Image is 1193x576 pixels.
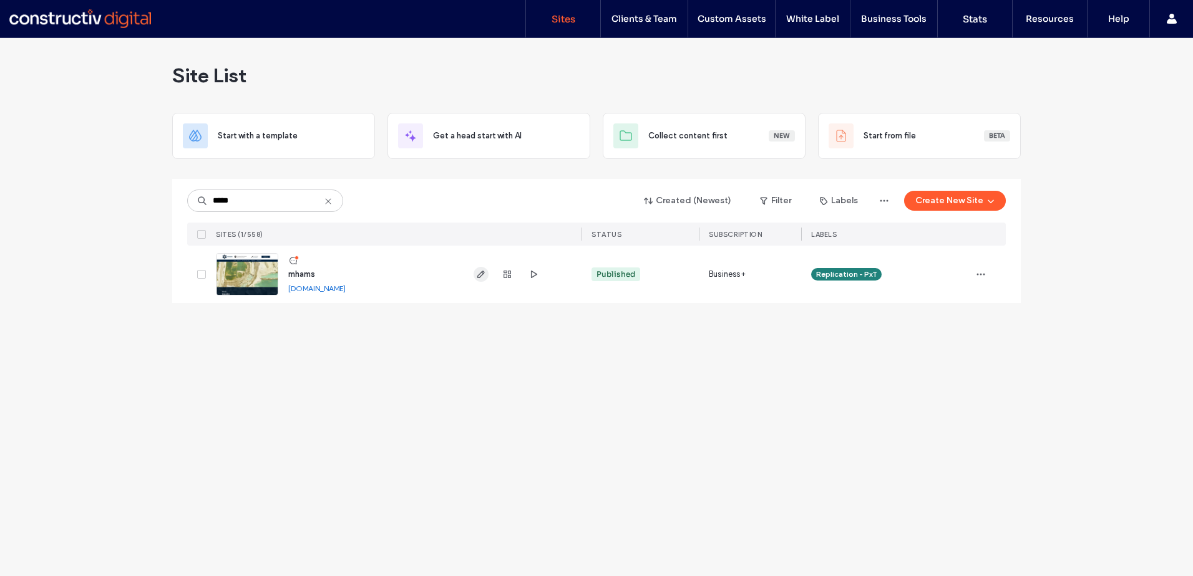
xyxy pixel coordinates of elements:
div: Start with a template [172,113,375,159]
div: Collect content firstNew [603,113,806,159]
div: Published [596,269,635,280]
label: Help [1108,13,1129,24]
label: White Label [786,13,839,24]
label: Stats [963,13,987,25]
span: Start from file [864,130,916,142]
a: mhams [288,269,315,279]
span: Start with a template [218,130,298,142]
span: LABELS [811,230,837,239]
div: New [769,130,795,142]
label: Custom Assets [698,13,766,24]
label: Resources [1026,13,1074,24]
span: Collect content first [648,130,728,142]
span: Site List [172,63,246,88]
label: Business Tools [861,13,927,24]
span: SITES (1/558) [216,230,263,239]
a: [DOMAIN_NAME] [288,284,346,293]
div: Start from fileBeta [818,113,1021,159]
span: Business+ [709,268,746,281]
span: Get a head start with AI [433,130,522,142]
label: Clients & Team [611,13,677,24]
div: Beta [984,130,1010,142]
span: Replication - PxT [816,269,877,280]
span: Help [28,9,54,20]
button: Filter [747,191,804,211]
label: Sites [552,13,575,25]
div: Get a head start with AI [387,113,590,159]
span: SUBSCRIPTION [709,230,762,239]
button: Created (Newest) [633,191,743,211]
button: Create New Site [904,191,1006,211]
span: STATUS [592,230,621,239]
button: Labels [809,191,869,211]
